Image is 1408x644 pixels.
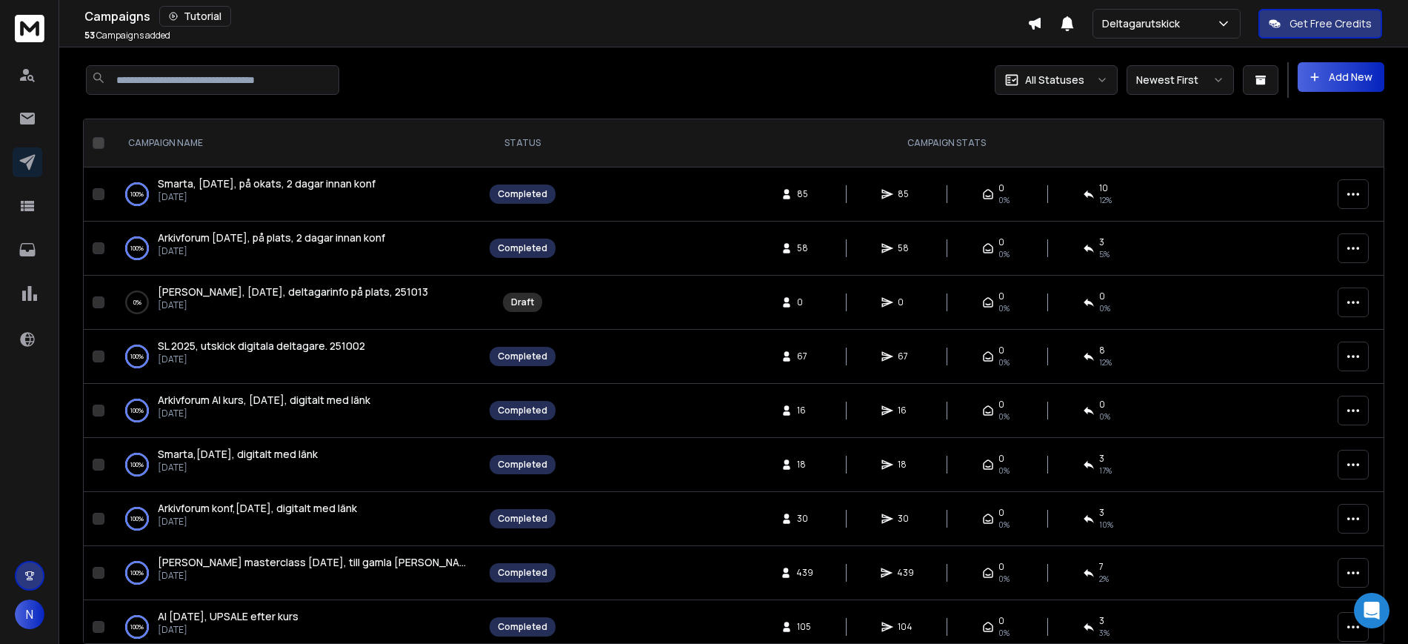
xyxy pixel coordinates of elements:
p: 100 % [130,403,144,418]
span: 3 [1099,236,1104,248]
p: [DATE] [158,353,365,365]
span: 3 [1099,615,1104,627]
a: AI [DATE], UPSALE efter kurs [158,609,298,624]
span: 439 [897,567,914,579]
th: STATUS [481,119,564,167]
span: Arkivforum konf,[DATE], digitalt med länk [158,501,357,515]
div: Completed [498,621,547,633]
a: Arkivforum AI kurs, [DATE], digitalt med länk [158,393,370,408]
span: 0% [998,573,1010,585]
span: 0% [998,627,1010,639]
div: Open Intercom Messenger [1354,593,1389,628]
span: 0 % [1099,411,1110,422]
span: 0% [1099,302,1110,314]
span: 0 [998,507,1004,519]
span: 16 [898,405,912,416]
span: 0 [998,561,1004,573]
span: 67 [898,351,912,362]
span: 30 [797,513,812,525]
button: Add New [1298,62,1384,92]
span: 104 [898,621,912,633]
span: 2 % [1099,573,1109,585]
span: 0% [998,302,1010,314]
div: Draft [511,296,534,308]
div: Completed [498,513,547,525]
span: 10 % [1099,519,1113,531]
span: 17 % [1099,465,1112,477]
td: 100%SL 2025, utskick digitala deltagare. 251002[DATE] [110,330,481,384]
span: 18 [797,459,812,471]
span: 0 [998,291,1004,302]
td: 100%[PERSON_NAME] masterclass [DATE], till gamla [PERSON_NAME], [DATE], 250929[DATE] [110,546,481,600]
span: 0 [998,453,1004,465]
p: Campaigns added [84,30,170,42]
p: [DATE] [158,245,385,257]
span: 5 % [1099,248,1110,260]
a: [PERSON_NAME], [DATE], deltagarinfo på plats, 251013 [158,285,428,299]
td: 100%Arkivforum konf,[DATE], digitalt med länk[DATE] [110,492,481,546]
p: 100 % [130,349,144,364]
a: Smarta, [DATE], på okats, 2 dagar innan konf [158,176,376,191]
span: Smarta,[DATE], digitalt med länk [158,447,318,461]
p: All Statuses [1025,73,1084,87]
td: 100%Arkivforum AI kurs, [DATE], digitalt med länk[DATE] [110,384,481,438]
div: Completed [498,242,547,254]
button: N [15,600,44,629]
span: Arkivforum AI kurs, [DATE], digitalt med länk [158,393,370,407]
span: 10 [1099,182,1108,194]
a: SL 2025, utskick digitala deltagare. 251002 [158,339,365,353]
p: 100 % [130,241,144,256]
th: CAMPAIGN NAME [110,119,481,167]
td: 100%Smarta, [DATE], på okats, 2 dagar innan konf[DATE] [110,167,481,222]
p: 100 % [130,620,144,634]
td: 100%Arkivforum [DATE], på plats, 2 dagar innan konf[DATE] [110,222,481,276]
span: 16 [797,405,812,416]
th: CAMPAIGN STATS [564,119,1329,167]
div: Campaigns [84,6,1027,27]
span: 0 [797,296,812,308]
p: [DATE] [158,299,428,311]
span: 53 [84,29,95,42]
span: 3 [1099,507,1104,519]
span: 0 [898,296,912,308]
span: 67 [797,351,812,362]
p: [DATE] [158,570,466,582]
span: 0% [998,356,1010,368]
p: 100 % [130,565,144,580]
a: Smarta,[DATE], digitalt med länk [158,447,318,462]
div: Completed [498,188,547,200]
td: 100%Smarta,[DATE], digitalt med länk[DATE] [110,438,481,492]
span: 85 [898,188,912,200]
p: Get Free Credits [1289,16,1372,31]
span: Smarta, [DATE], på okats, 2 dagar innan konf [158,176,376,190]
p: 100 % [130,187,144,202]
span: 439 [796,567,813,579]
td: 0%[PERSON_NAME], [DATE], deltagarinfo på plats, 251013[DATE] [110,276,481,330]
a: Arkivforum konf,[DATE], digitalt med länk [158,501,357,516]
span: 12 % [1099,356,1112,368]
span: 0% [998,465,1010,477]
p: 100 % [130,457,144,472]
span: 0 [998,236,1004,248]
p: [DATE] [158,191,376,203]
span: 0 [998,615,1004,627]
button: Tutorial [159,6,231,27]
span: 3 % [1099,627,1110,639]
span: 30 [898,513,912,525]
span: 85 [797,188,812,200]
span: [PERSON_NAME] masterclass [DATE], till gamla [PERSON_NAME], [DATE], 250929 [158,555,562,569]
span: 8 [1099,345,1105,356]
span: 58 [797,242,812,254]
span: 0 [1099,399,1105,411]
span: 0% [998,194,1010,206]
span: 0% [998,248,1010,260]
p: Deltagarutskick [1102,16,1186,31]
div: Completed [498,351,547,362]
span: 0 [1099,291,1105,302]
span: 7 [1099,561,1104,573]
p: 100 % [130,511,144,526]
span: 0 [998,345,1004,356]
